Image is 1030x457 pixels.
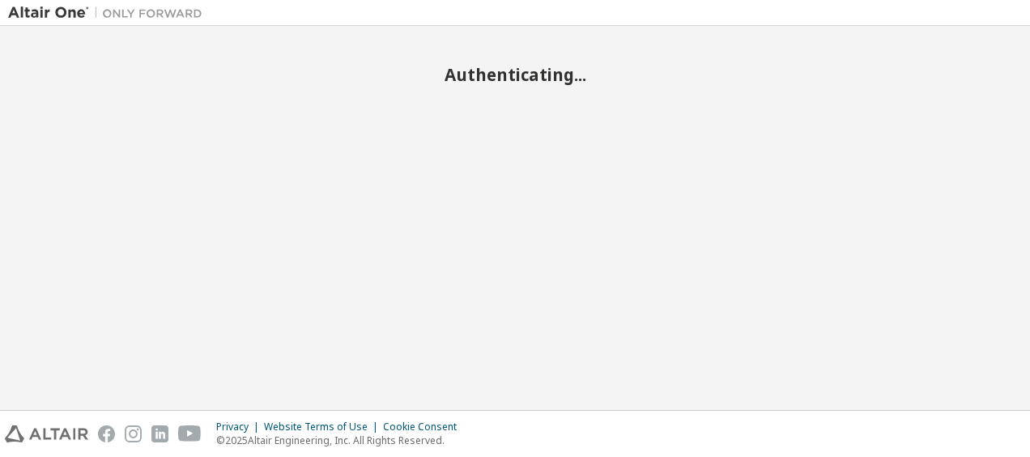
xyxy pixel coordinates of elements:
[178,425,202,442] img: youtube.svg
[216,434,466,447] p: © 2025 Altair Engineering, Inc. All Rights Reserved.
[125,425,142,442] img: instagram.svg
[98,425,115,442] img: facebook.svg
[264,421,383,434] div: Website Terms of Use
[383,421,466,434] div: Cookie Consent
[151,425,168,442] img: linkedin.svg
[5,425,88,442] img: altair_logo.svg
[216,421,264,434] div: Privacy
[8,5,211,21] img: Altair One
[8,64,1022,85] h2: Authenticating...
